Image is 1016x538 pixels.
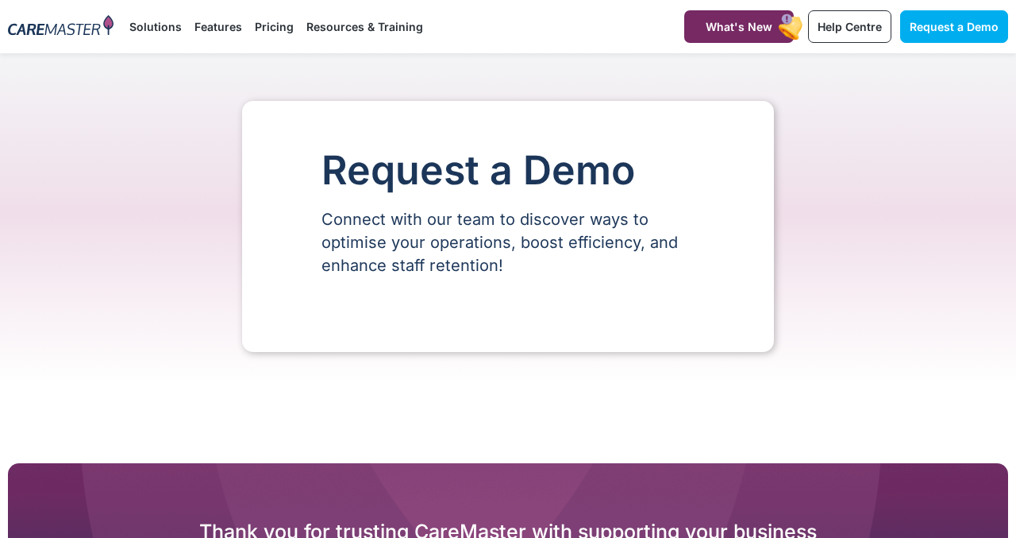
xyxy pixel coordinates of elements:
[910,20,999,33] span: Request a Demo
[684,10,794,43] a: What's New
[808,10,891,43] a: Help Centre
[818,20,882,33] span: Help Centre
[900,10,1008,43] a: Request a Demo
[321,208,695,277] p: Connect with our team to discover ways to optimise your operations, boost efficiency, and enhance...
[321,149,695,192] h1: Request a Demo
[706,20,772,33] span: What's New
[8,15,114,38] img: CareMaster Logo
